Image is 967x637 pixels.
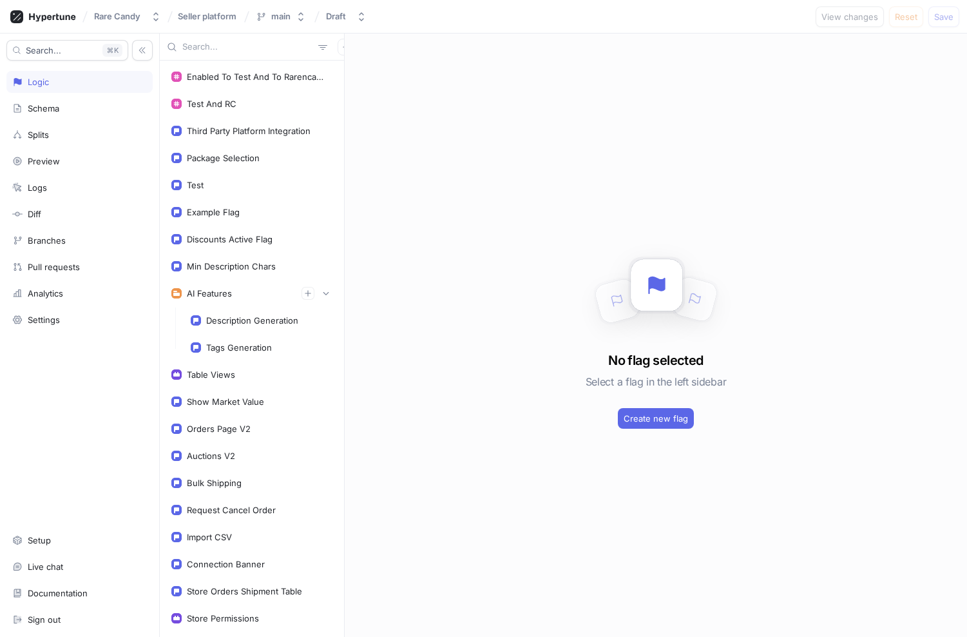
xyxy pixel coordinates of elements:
[895,13,917,21] span: Reset
[934,13,953,21] span: Save
[89,6,166,27] button: Rare Candy
[182,41,313,54] input: Search...
[187,478,242,488] div: Bulk Shipping
[28,130,49,140] div: Splits
[251,6,311,27] button: main
[28,614,61,625] div: Sign out
[102,44,122,57] div: K
[326,11,346,22] div: Draft
[187,532,232,542] div: Import CSV
[928,6,959,27] button: Save
[187,234,273,244] div: Discounts Active Flag
[187,559,265,569] div: Connection Banner
[206,315,298,326] div: Description Generation
[821,13,878,21] span: View changes
[28,209,41,219] div: Diff
[608,351,703,370] h3: No flag selected
[28,182,47,193] div: Logs
[28,156,60,166] div: Preview
[889,6,923,27] button: Reset
[28,315,60,325] div: Settings
[187,126,311,136] div: Third Party Platform Integration
[28,588,88,598] div: Documentation
[624,415,688,422] span: Create new flag
[206,342,272,353] div: Tags Generation
[28,77,49,87] div: Logic
[94,11,140,22] div: Rare Candy
[187,369,235,380] div: Table Views
[321,6,372,27] button: Draft
[28,535,51,545] div: Setup
[28,562,63,572] div: Live chat
[271,11,291,22] div: main
[6,582,153,604] a: Documentation
[187,261,276,271] div: Min Description Chars
[187,451,235,461] div: Auctions V2
[187,505,276,515] div: Request Cancel Order
[187,72,327,82] div: Enabled To Test And To Rarencandy In Prod
[28,262,80,272] div: Pull requests
[187,613,259,623] div: Store Permissions
[178,12,236,21] span: Seller platform
[28,288,63,299] div: Analytics
[187,99,236,109] div: Test And RC
[618,408,694,429] button: Create new flag
[187,288,232,299] div: AI Features
[28,103,59,113] div: Schema
[586,370,726,393] h5: Select a flag in the left sidebar
[6,40,128,61] button: Search...K
[28,235,66,246] div: Branches
[26,46,61,54] span: Search...
[187,153,260,163] div: Package Selection
[187,424,251,434] div: Orders Page V2
[187,397,264,407] div: Show Market Value
[187,586,302,596] div: Store Orders Shipment Table
[187,207,240,217] div: Example Flag
[816,6,884,27] button: View changes
[187,180,204,190] div: Test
